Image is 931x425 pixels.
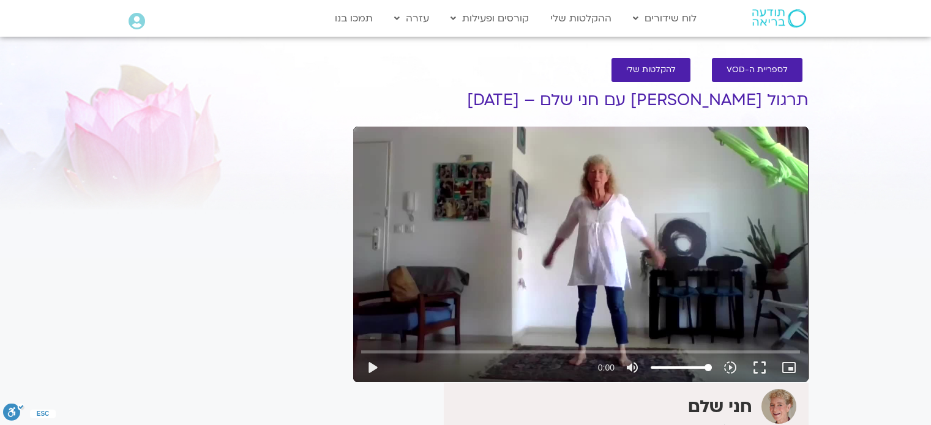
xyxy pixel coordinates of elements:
span: להקלטות שלי [626,65,676,75]
a: לספריית ה-VOD [712,58,802,82]
a: ההקלטות שלי [544,7,618,30]
strong: חני שלם [688,395,752,418]
a: לוח שידורים [627,7,703,30]
span: לספריית ה-VOD [727,65,788,75]
a: תמכו בנו [329,7,379,30]
img: תודעה בריאה [752,9,806,28]
a: קורסים ופעילות [444,7,535,30]
img: חני שלם [761,389,796,424]
a: עזרה [388,7,435,30]
h1: תרגול [PERSON_NAME] עם חני שלם – [DATE] [353,91,809,109]
a: להקלטות שלי [611,58,690,82]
